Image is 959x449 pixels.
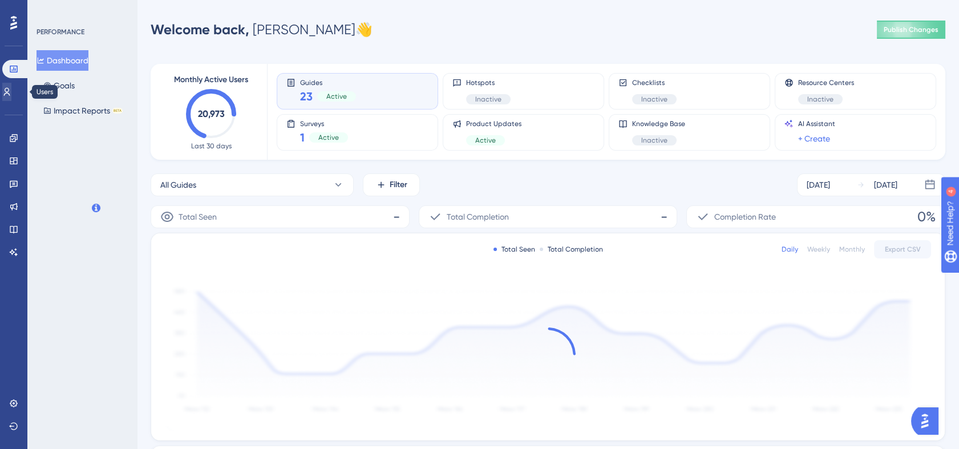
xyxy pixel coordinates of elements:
span: Monthly Active Users [174,73,248,87]
span: Hotspots [466,78,511,87]
button: Goals [37,75,82,96]
span: Export CSV [885,245,921,254]
span: Need Help? [27,3,71,17]
span: Product Updates [466,119,521,128]
span: Completion Rate [714,210,776,224]
a: + Create [798,132,830,145]
span: Filter [390,178,407,192]
div: Monthly [839,245,865,254]
span: Checklists [632,78,677,87]
span: Surveys [300,119,348,127]
span: Resource Centers [798,78,854,87]
span: Total Seen [179,210,217,224]
div: BETA [112,108,123,114]
iframe: UserGuiding AI Assistant Launcher [911,404,945,438]
button: All Guides [151,173,354,196]
span: 23 [300,88,313,104]
div: [DATE] [874,178,897,192]
button: Export CSV [874,240,931,258]
span: 1 [300,130,305,145]
span: Active [318,133,339,142]
div: 4 [79,6,83,15]
span: Total Completion [447,210,509,224]
span: - [661,208,667,226]
span: Publish Changes [884,25,938,34]
div: [DATE] [807,178,830,192]
button: Impact ReportsBETA [37,100,130,121]
span: Active [326,92,347,101]
span: Knowledge Base [632,119,685,128]
span: Guides [300,78,356,86]
div: Daily [782,245,798,254]
span: Active [475,136,496,145]
span: Inactive [807,95,833,104]
span: Inactive [475,95,501,104]
span: Welcome back, [151,21,249,38]
button: Dashboard [37,50,88,71]
div: [PERSON_NAME] 👋 [151,21,373,39]
span: Last 30 days [191,141,232,151]
div: PERFORMANCE [37,27,84,37]
span: AI Assistant [798,119,835,128]
text: 20,973 [198,108,225,119]
span: - [393,208,400,226]
div: Total Completion [540,245,603,254]
span: All Guides [160,178,196,192]
button: Publish Changes [877,21,945,39]
div: Total Seen [493,245,535,254]
span: Inactive [641,136,667,145]
div: Weekly [807,245,830,254]
button: Filter [363,173,420,196]
span: Inactive [641,95,667,104]
span: 0% [917,208,936,226]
